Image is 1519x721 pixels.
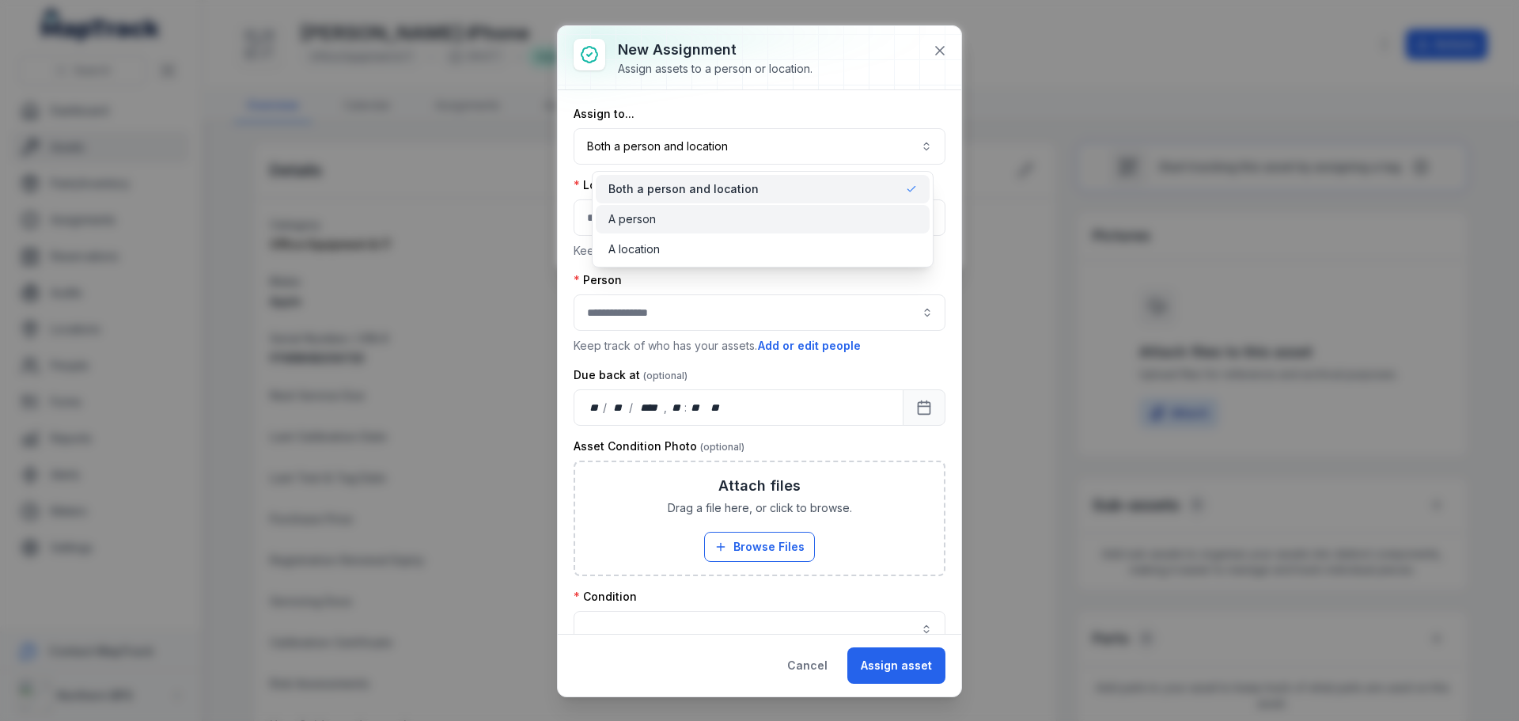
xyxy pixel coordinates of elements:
[574,438,744,454] label: Asset Condition Photo
[704,532,815,562] button: Browse Files
[608,241,660,257] span: A location
[592,171,934,268] div: Both a person and location
[574,128,945,165] button: Both a person and location
[574,589,637,605] label: Condition
[668,500,852,516] span: Drag a file here, or click to browse.
[608,181,759,197] span: Both a person and location
[718,475,801,497] h3: Attach files
[608,211,656,227] span: A person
